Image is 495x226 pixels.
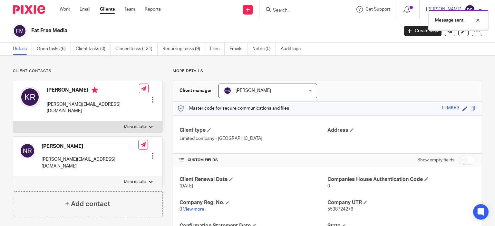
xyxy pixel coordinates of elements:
h4: Company UTR [327,199,475,206]
p: Client contacts [13,68,163,74]
p: Limited company - [GEOGRAPHIC_DATA] [180,135,327,142]
span: 5538724276 [327,207,353,212]
i: Primary [92,87,98,93]
img: svg%3E [465,5,475,15]
h4: Address [327,127,475,134]
p: More details [124,124,146,130]
h3: Client manager [180,87,212,94]
h4: Client Renewal Date [180,176,327,183]
img: svg%3E [20,143,35,158]
a: Create task [404,26,442,36]
a: Client tasks (0) [76,43,111,55]
img: svg%3E [20,87,40,107]
a: Email [80,6,90,13]
h4: + Add contact [65,199,110,209]
a: Details [13,43,32,55]
a: Reports [145,6,161,13]
a: Audit logs [281,43,306,55]
a: Team [124,6,135,13]
a: Open tasks (6) [37,43,71,55]
h4: Client type [180,127,327,134]
img: Pixie [13,5,45,14]
h4: CUSTOM FIELDS [180,158,327,163]
a: Emails [229,43,247,55]
p: [PERSON_NAME][EMAIL_ADDRESS][DOMAIN_NAME] [42,156,138,169]
h4: [PERSON_NAME] [47,87,139,95]
span: [DATE] [180,184,193,188]
p: Master code for secure communications and files [178,105,289,112]
a: View more [183,207,204,212]
div: FFMKR3 [442,105,459,112]
img: svg%3E [13,24,26,38]
p: More details [124,179,146,185]
h4: Companies House Authentication Code [327,176,475,183]
p: More details [173,68,482,74]
a: Closed tasks (131) [115,43,158,55]
a: Clients [100,6,115,13]
span: 0 [180,207,182,212]
span: 0 [327,184,330,188]
label: Show empty fields [417,157,454,163]
a: Files [210,43,225,55]
a: Notes (0) [252,43,276,55]
h2: Fat Free Media [31,27,322,34]
h4: [PERSON_NAME] [42,143,138,150]
p: [PERSON_NAME][EMAIL_ADDRESS][DOMAIN_NAME] [47,101,139,114]
span: [PERSON_NAME] [236,88,271,93]
p: Message sent. [435,17,464,23]
img: svg%3E [224,87,231,95]
h4: Company Reg. No. [180,199,327,206]
a: Work [60,6,70,13]
a: Recurring tasks (9) [162,43,205,55]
